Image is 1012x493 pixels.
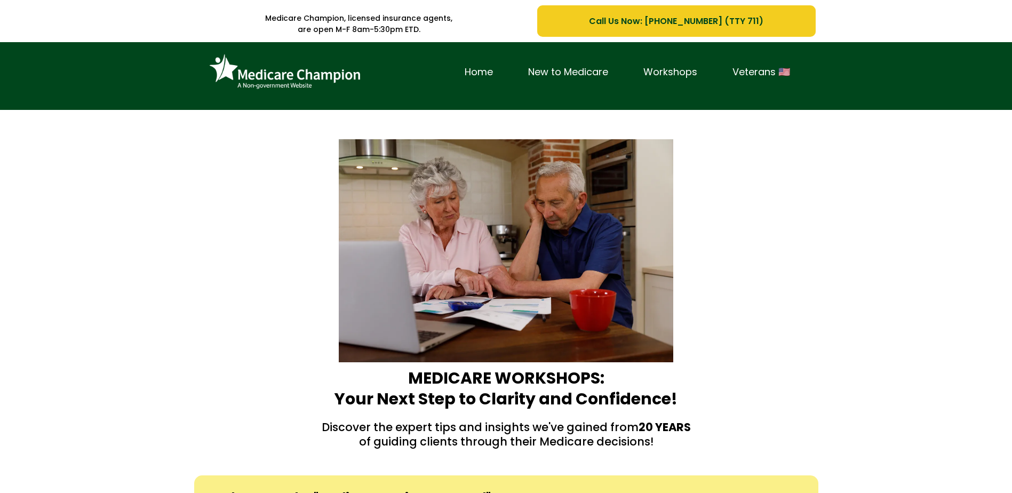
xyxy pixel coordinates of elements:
[205,50,365,94] img: Brand Logo
[511,64,626,81] a: New to Medicare
[447,64,511,81] a: Home
[537,5,815,37] a: Call Us Now: 1-833-823-1990 (TTY 711)
[197,434,816,449] p: of guiding clients through their Medicare decisions!
[408,367,604,389] strong: MEDICARE WORKSHOPS:
[626,64,715,81] a: Workshops
[334,387,678,410] strong: Your Next Step to Clarity and Confidence!
[589,14,763,28] span: Call Us Now: [PHONE_NUMBER] (TTY 711)
[715,64,808,81] a: Veterans 🇺🇸
[197,24,522,35] p: are open M-F 8am-5:30pm ETD.
[639,419,691,435] strong: 20 YEARS
[197,420,816,434] p: Discover the expert tips and insights we've gained from
[197,13,522,24] p: Medicare Champion, licensed insurance agents,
